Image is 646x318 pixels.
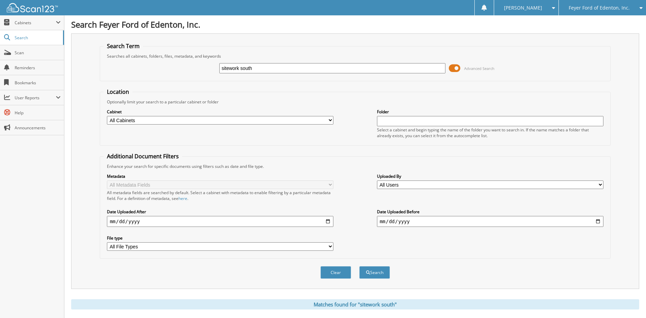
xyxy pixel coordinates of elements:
[71,299,639,309] div: Matches found for "sitework south"
[107,209,333,215] label: Date Uploaded After
[107,109,333,115] label: Cabinet
[320,266,351,279] button: Clear
[104,99,606,105] div: Optionally limit your search to a particular cabinet or folder
[377,216,603,227] input: end
[104,88,132,96] legend: Location
[15,50,61,56] span: Scan
[15,80,61,86] span: Bookmarks
[104,153,182,160] legend: Additional Document Filters
[104,163,606,169] div: Enhance your search for specific documents using filters such as date and file type.
[107,235,333,241] label: File type
[107,173,333,179] label: Metadata
[104,42,143,50] legend: Search Term
[377,127,603,139] div: Select a cabinet and begin typing the name of the folder you want to search in. If the name match...
[569,6,630,10] span: Feyer Ford of Edenton, Inc.
[15,110,61,116] span: Help
[464,66,494,71] span: Advanced Search
[504,6,542,10] span: [PERSON_NAME]
[377,173,603,179] label: Uploaded By
[104,53,606,59] div: Searches all cabinets, folders, files, metadata, and keywords
[15,95,56,101] span: User Reports
[15,65,61,71] span: Reminders
[15,20,56,26] span: Cabinets
[15,125,61,131] span: Announcements
[377,209,603,215] label: Date Uploaded Before
[7,3,58,12] img: scan123-logo-white.svg
[377,109,603,115] label: Folder
[359,266,390,279] button: Search
[178,196,187,201] a: here
[71,19,639,30] h1: Search Feyer Ford of Edenton, Inc.
[107,216,333,227] input: start
[107,190,333,201] div: All metadata fields are searched by default. Select a cabinet with metadata to enable filtering b...
[15,35,60,41] span: Search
